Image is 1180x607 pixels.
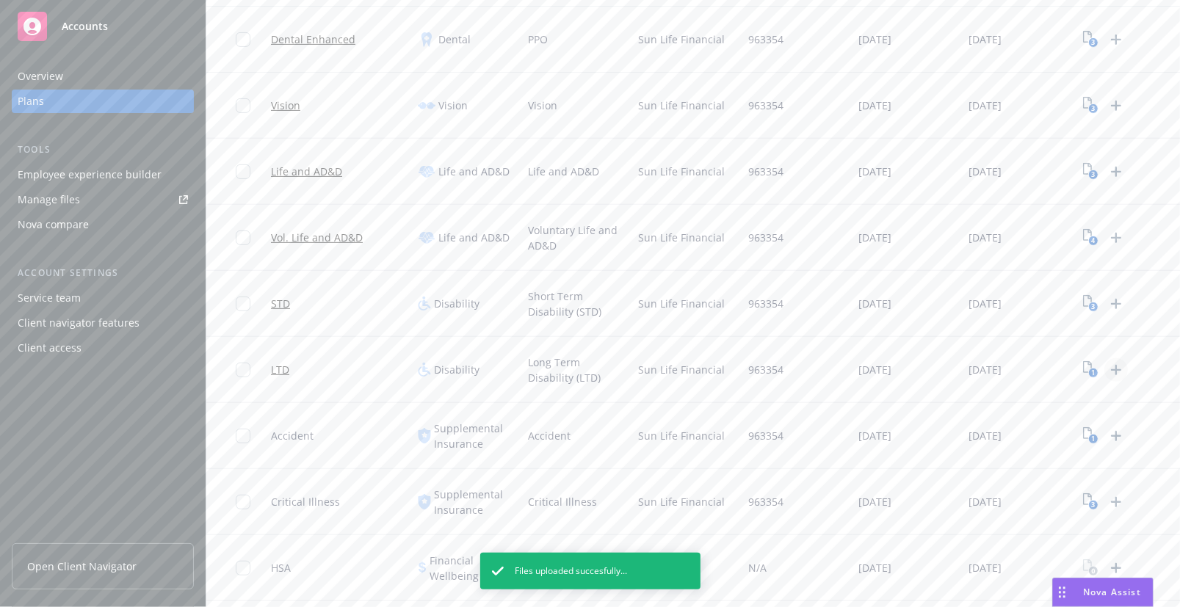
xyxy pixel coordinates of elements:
[1079,490,1102,514] a: View Plan Documents
[528,494,597,509] span: Critical Illness
[858,230,891,245] span: [DATE]
[18,311,140,335] div: Client navigator features
[969,296,1002,311] span: [DATE]
[1104,160,1128,183] a: Upload Plan Documents
[12,142,194,157] div: Tools
[18,188,80,211] div: Manage files
[969,428,1002,443] span: [DATE]
[12,163,194,186] a: Employee experience builder
[748,494,783,509] span: 963354
[438,230,510,245] span: Life and AD&D
[858,494,891,509] span: [DATE]
[236,98,250,113] input: Toggle Row Selected
[18,336,82,360] div: Client access
[1079,358,1102,382] a: View Plan Documents
[1104,94,1128,117] a: Upload Plan Documents
[271,560,291,575] span: HSA
[236,32,250,47] input: Toggle Row Selected
[1091,236,1095,246] text: 4
[271,494,340,509] span: Critical Illness
[12,266,194,280] div: Account settings
[434,296,479,311] span: Disability
[12,286,194,310] a: Service team
[528,222,626,253] span: Voluntary Life and AD&D
[1091,435,1095,444] text: 1
[236,297,250,311] input: Toggle Row Selected
[236,429,250,443] input: Toggle Row Selected
[528,98,557,113] span: Vision
[236,495,250,509] input: Toggle Row Selected
[12,90,194,113] a: Plans
[271,296,290,311] a: STD
[969,362,1002,377] span: [DATE]
[1091,170,1095,180] text: 3
[1079,94,1102,117] a: View Plan Documents
[858,428,891,443] span: [DATE]
[434,487,516,517] span: Supplemental Insurance
[12,6,194,47] a: Accounts
[638,32,725,47] span: Sun Life Financial
[638,230,725,245] span: Sun Life Financial
[236,164,250,179] input: Toggle Row Selected
[1091,368,1095,378] text: 1
[528,32,548,47] span: PPO
[748,428,783,443] span: 963354
[748,362,783,377] span: 963354
[12,336,194,360] a: Client access
[271,98,300,113] a: Vision
[1079,226,1102,250] a: View Plan Documents
[271,362,289,377] a: LTD
[638,362,725,377] span: Sun Life Financial
[12,188,194,211] a: Manage files
[1104,424,1128,448] a: Upload Plan Documents
[438,164,510,179] span: Life and AD&D
[12,65,194,88] a: Overview
[1104,226,1128,250] a: Upload Plan Documents
[748,32,783,47] span: 963354
[638,428,725,443] span: Sun Life Financial
[434,421,516,451] span: Supplemental Insurance
[27,559,137,574] span: Open Client Navigator
[748,164,783,179] span: 963354
[1079,28,1102,51] a: View Plan Documents
[748,560,767,575] span: N/A
[236,230,250,245] input: Toggle Row Selected
[430,553,516,584] span: Financial Wellbeing
[18,65,63,88] div: Overview
[528,355,626,385] span: Long Term Disability (LTD)
[438,98,468,113] span: Vision
[1052,578,1154,607] button: Nova Assist
[1104,358,1128,382] a: Upload Plan Documents
[18,163,162,186] div: Employee experience builder
[638,494,725,509] span: Sun Life Financial
[236,561,250,575] input: Toggle Row Selected
[638,164,725,179] span: Sun Life Financial
[969,98,1002,113] span: [DATE]
[1104,556,1128,580] a: Upload Plan Documents
[969,164,1002,179] span: [DATE]
[858,98,891,113] span: [DATE]
[1091,302,1095,312] text: 3
[1079,292,1102,316] a: View Plan Documents
[858,560,891,575] span: [DATE]
[1079,160,1102,183] a: View Plan Documents
[1079,424,1102,448] a: View Plan Documents
[858,32,891,47] span: [DATE]
[12,311,194,335] a: Client navigator features
[434,362,479,377] span: Disability
[1091,104,1095,114] text: 3
[638,98,725,113] span: Sun Life Financial
[1091,38,1095,48] text: 3
[18,286,81,310] div: Service team
[969,560,1002,575] span: [DATE]
[748,98,783,113] span: 963354
[271,428,314,443] span: Accident
[748,296,783,311] span: 963354
[271,164,342,179] a: Life and AD&D
[271,32,355,47] a: Dental Enhanced
[638,296,725,311] span: Sun Life Financial
[1104,490,1128,514] a: Upload Plan Documents
[271,230,363,245] a: Vol. Life and AD&D
[1091,501,1095,510] text: 3
[515,564,628,578] span: Files uploaded succesfully...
